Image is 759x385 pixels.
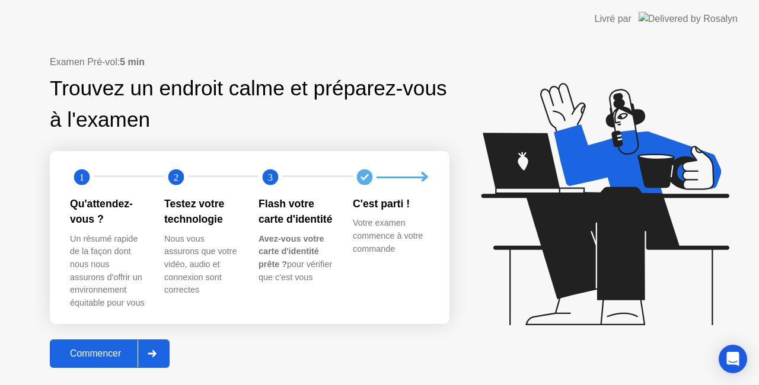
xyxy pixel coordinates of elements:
div: Examen Pré-vol: [50,55,449,69]
div: Flash votre carte d'identité [259,196,334,227]
div: Votre examen commence à votre commande [353,217,428,255]
div: Qu'attendez-vous ? [70,196,145,227]
div: Open Intercom Messenger [719,345,747,373]
div: Nous vous assurons que votre vidéo, audio et connexion sont correctes [164,233,240,297]
div: Commencer [53,348,138,359]
div: Testez votre technologie [164,196,240,227]
div: pour vérifier que c'est vous [259,233,334,284]
div: Un résumé rapide de la façon dont nous nous assurons d'offrir un environnement équitable pour vous [70,233,145,310]
div: Trouvez un endroit calme et préparez-vous à l'examen [50,73,449,136]
b: 5 min [120,57,145,67]
img: Delivered by Rosalyn [639,12,738,25]
text: 2 [174,172,178,183]
text: 1 [79,172,84,183]
text: 3 [268,172,273,183]
button: Commencer [50,339,170,368]
div: C'est parti ! [353,196,428,211]
b: Avez-vous votre carte d'identité prête ? [259,234,324,269]
div: Livré par [595,12,632,26]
